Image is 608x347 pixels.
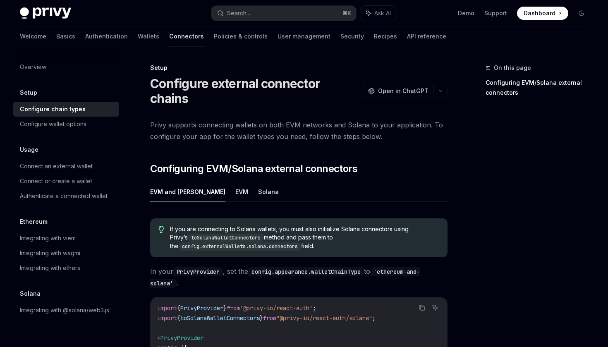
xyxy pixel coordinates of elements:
[173,267,223,276] code: PrivyProvider
[157,304,177,312] span: import
[20,263,80,273] div: Integrating with ethers
[157,314,177,322] span: import
[20,191,108,201] div: Authenticate a connected wallet
[494,63,531,73] span: On this page
[240,304,313,312] span: '@privy-io/react-auth'
[20,88,37,98] h5: Setup
[150,266,448,289] span: In your , set the to .
[278,26,330,46] a: User management
[20,145,38,155] h5: Usage
[20,248,80,258] div: Integrating with wagmi
[20,161,93,171] div: Connect an external wallet
[313,304,316,312] span: ;
[13,102,119,117] a: Configure chain types
[458,9,474,17] a: Demo
[258,182,279,201] button: Solana
[524,9,555,17] span: Dashboard
[180,304,223,312] span: PrivyProvider
[20,62,46,72] div: Overview
[85,26,128,46] a: Authentication
[56,26,75,46] a: Basics
[20,305,109,315] div: Integrating with @solana/web3.js
[179,242,301,251] code: config.externalWallets.solana.connectors
[417,302,427,313] button: Copy the contents from the code block
[340,26,364,46] a: Security
[211,6,356,21] button: Search...⌘K
[363,84,433,98] button: Open in ChatGPT
[372,314,376,322] span: ;
[13,159,119,174] a: Connect an external wallet
[20,26,46,46] a: Welcome
[13,60,119,74] a: Overview
[20,176,92,186] div: Connect or create a wallet
[517,7,568,20] a: Dashboard
[378,87,428,95] span: Open in ChatGPT
[374,9,391,17] span: Ask AI
[180,314,260,322] span: toSolanaWalletConnectors
[374,26,397,46] a: Recipes
[260,314,263,322] span: }
[20,289,41,299] h5: Solana
[160,334,203,342] span: PrivyProvider
[430,302,440,313] button: Ask AI
[150,76,359,106] h1: Configure external connector chains
[177,304,180,312] span: {
[20,104,86,114] div: Configure chain types
[575,7,588,20] button: Toggle dark mode
[484,9,507,17] a: Support
[170,225,439,251] span: If you are connecting to Solana wallets, you must also initialize Solana connectors using Privy’s...
[13,174,119,189] a: Connect or create a wallet
[263,314,276,322] span: from
[227,304,240,312] span: from
[150,162,357,175] span: Configuring EVM/Solana external connectors
[150,119,448,142] span: Privy supports connecting wallets on both EVM networks and Solana to your application. To configu...
[13,117,119,132] a: Configure wallet options
[177,314,180,322] span: {
[20,217,48,227] h5: Ethereum
[13,231,119,246] a: Integrating with viem
[157,334,160,342] span: <
[407,26,446,46] a: API reference
[223,304,227,312] span: }
[276,314,372,322] span: "@privy-io/react-auth/solana"
[20,119,86,129] div: Configure wallet options
[20,7,71,19] img: dark logo
[13,189,119,203] a: Authenticate a connected wallet
[486,76,595,99] a: Configuring EVM/Solana external connectors
[20,233,76,243] div: Integrating with viem
[150,182,225,201] button: EVM and [PERSON_NAME]
[158,226,164,233] svg: Tip
[13,261,119,275] a: Integrating with ethers
[227,8,250,18] div: Search...
[235,182,248,201] button: EVM
[13,246,119,261] a: Integrating with wagmi
[360,6,397,21] button: Ask AI
[342,10,351,17] span: ⌘ K
[169,26,204,46] a: Connectors
[13,303,119,318] a: Integrating with @solana/web3.js
[188,234,264,242] code: toSolanaWalletConnectors
[214,26,268,46] a: Policies & controls
[248,267,364,276] code: config.appearance.walletChainType
[138,26,159,46] a: Wallets
[150,64,448,72] div: Setup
